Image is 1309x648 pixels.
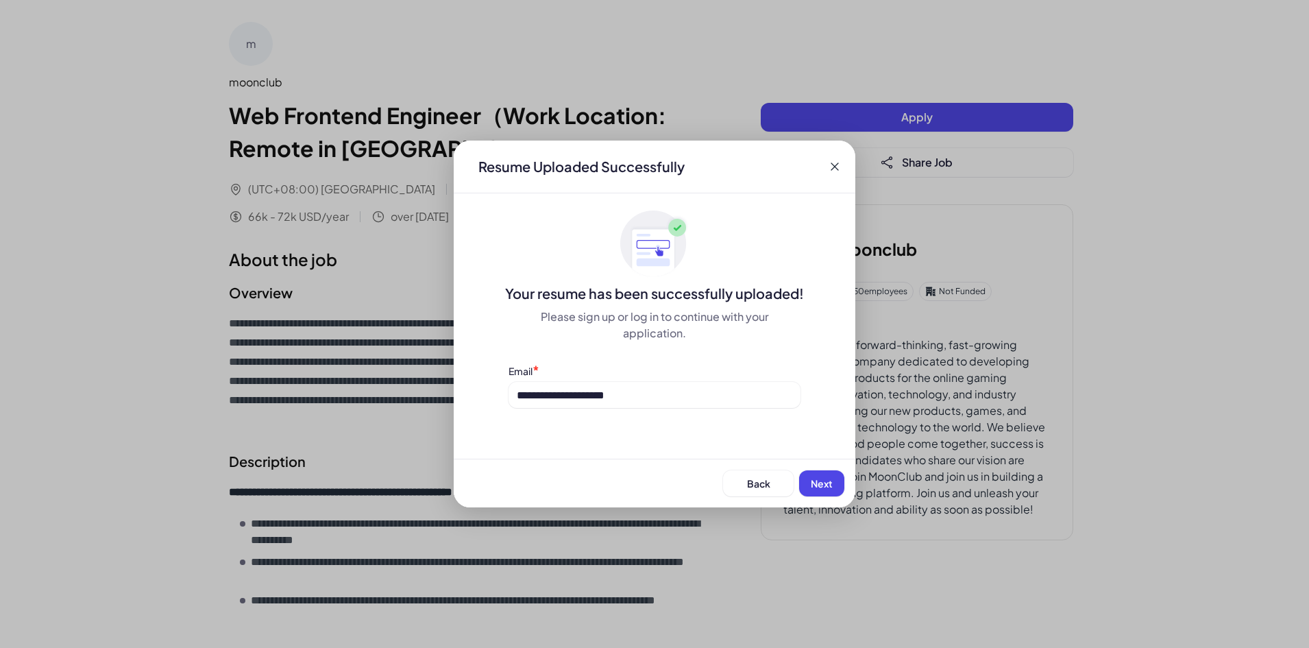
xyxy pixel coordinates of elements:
button: Back [723,470,794,496]
span: Next [811,477,833,490]
div: Your resume has been successfully uploaded! [454,284,855,303]
button: Next [799,470,844,496]
label: Email [509,365,533,377]
span: Back [747,477,770,490]
div: Resume Uploaded Successfully [467,157,696,176]
div: Please sign up or log in to continue with your application. [509,309,800,341]
img: ApplyedMaskGroup3.svg [620,210,689,278]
